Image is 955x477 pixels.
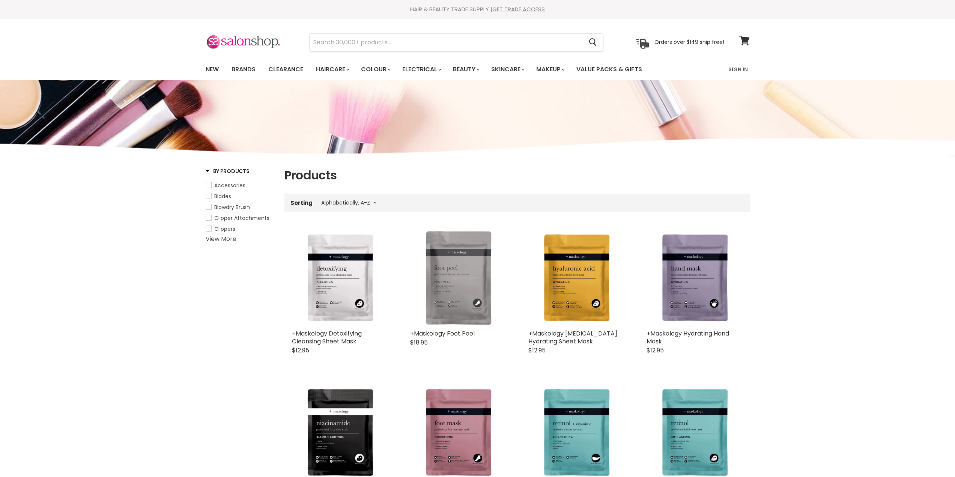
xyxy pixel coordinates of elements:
form: Product [309,33,603,51]
a: Value Packs & Gifts [571,62,648,77]
a: +Maskology Detoxifying Cleansing Sheet Mask [292,329,362,346]
a: GET TRADE ACCESS [492,5,545,13]
img: +Maskology Hydrating Hand Mask [647,230,742,326]
span: $12.95 [292,346,309,355]
a: +Maskology [MEDICAL_DATA] Hydrating Sheet Mask [528,329,617,346]
h1: Products [284,167,750,183]
span: Blowdry Brush [214,203,250,211]
a: +Maskology Foot Peel [410,329,475,338]
span: Clipper Attachments [214,214,269,222]
span: Clippers [214,225,235,233]
a: +Maskology Hydrating Hand Mask [647,329,729,346]
a: Blades [206,192,275,200]
ul: Main menu [200,59,686,80]
div: HAIR & BEAUTY TRADE SUPPLY | [196,6,759,13]
label: Sorting [290,200,313,206]
button: Search [583,34,603,51]
a: Clearance [263,62,309,77]
a: Brands [226,62,261,77]
nav: Main [196,59,759,80]
img: +Maskology Hyaluronic Acid Hydrating Sheet Mask [528,230,624,326]
a: New [200,62,224,77]
input: Search [310,34,583,51]
span: Accessories [214,182,245,189]
a: Electrical [397,62,446,77]
span: $18.95 [410,338,428,347]
a: Clipper Attachments [206,214,275,222]
a: View More [206,235,236,243]
img: +Maskology Detoxifying Cleansing Sheet Mask [292,230,388,326]
a: Makeup [531,62,569,77]
span: $12.95 [528,346,546,355]
img: +Maskology Foot Peel [410,230,506,326]
a: Accessories [206,181,275,190]
a: Blowdry Brush [206,203,275,211]
span: $12.95 [647,346,664,355]
span: Blades [214,193,231,200]
a: Haircare [310,62,354,77]
h3: By Products [206,167,250,175]
a: Beauty [447,62,484,77]
p: Orders over $149 ship free! [654,39,724,45]
a: Skincare [486,62,529,77]
a: Colour [355,62,395,77]
a: Clippers [206,225,275,233]
a: Sign In [724,62,752,77]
